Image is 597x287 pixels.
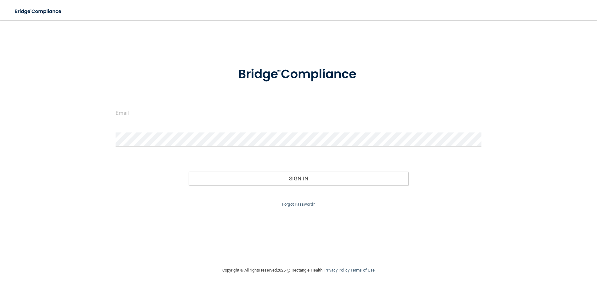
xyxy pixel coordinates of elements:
[324,268,349,272] a: Privacy Policy
[225,58,372,91] img: bridge_compliance_login_screen.278c3ca4.svg
[184,260,413,280] div: Copyright © All rights reserved 2025 @ Rectangle Health | |
[282,202,315,207] a: Forgot Password?
[116,106,481,120] input: Email
[189,172,408,185] button: Sign In
[9,5,67,18] img: bridge_compliance_login_screen.278c3ca4.svg
[350,268,375,272] a: Terms of Use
